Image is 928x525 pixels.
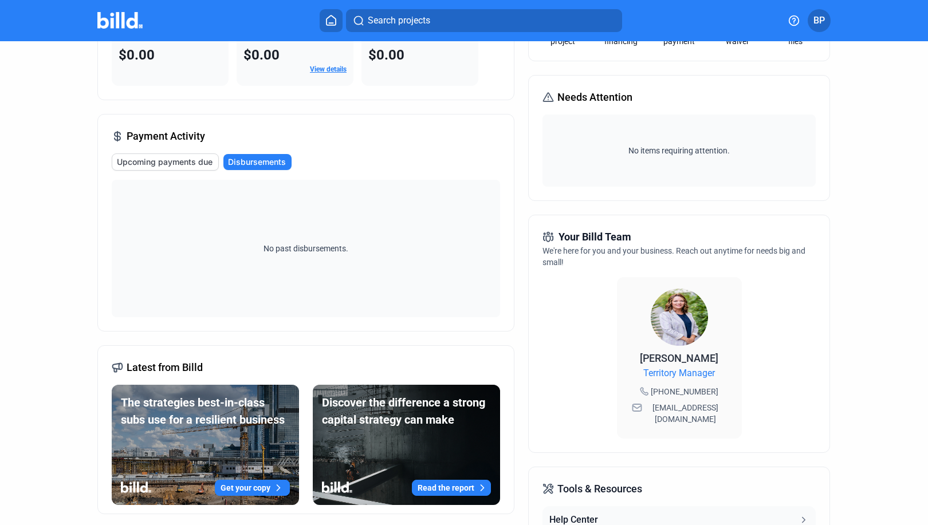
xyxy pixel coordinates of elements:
div: Discover the difference a strong capital strategy can make [322,394,491,428]
span: Disbursements [228,156,286,168]
button: Upcoming payments due [112,153,219,171]
span: No items requiring attention. [547,145,811,156]
span: $0.00 [243,47,280,63]
span: BP [813,14,825,27]
button: Disbursements [223,154,292,170]
span: [PHONE_NUMBER] [651,386,718,397]
span: Tools & Resources [557,481,642,497]
button: BP [808,9,831,32]
span: Needs Attention [557,89,632,105]
span: $0.00 [368,47,404,63]
img: Territory Manager [651,289,708,346]
span: Payment Activity [127,128,205,144]
img: Billd Company Logo [97,12,143,29]
a: View details [310,65,347,73]
button: Search projects [346,9,622,32]
span: Latest from Billd [127,360,203,376]
span: $0.00 [119,47,155,63]
span: [EMAIL_ADDRESS][DOMAIN_NAME] [644,402,727,425]
span: Territory Manager [643,366,715,380]
button: Get your copy [215,480,290,496]
span: [PERSON_NAME] [640,352,718,364]
span: No past disbursements. [255,243,357,254]
button: Read the report [412,480,491,496]
span: Your Billd Team [559,229,631,245]
span: Search projects [368,14,430,27]
div: The strategies best-in-class subs use for a resilient business [121,394,290,428]
span: Upcoming payments due [117,156,213,168]
span: We're here for you and your business. Reach out anytime for needs big and small! [542,246,805,267]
